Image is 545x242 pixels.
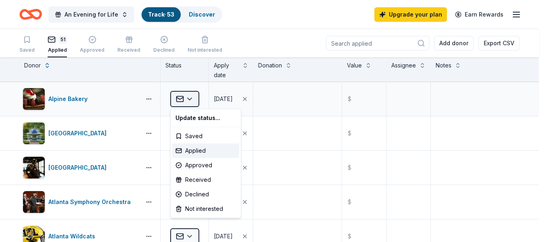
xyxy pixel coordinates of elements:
[172,129,239,143] div: Saved
[172,187,239,202] div: Declined
[172,143,239,158] div: Applied
[172,173,239,187] div: Received
[172,202,239,216] div: Not interested
[172,158,239,173] div: Approved
[172,111,239,125] div: Update status...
